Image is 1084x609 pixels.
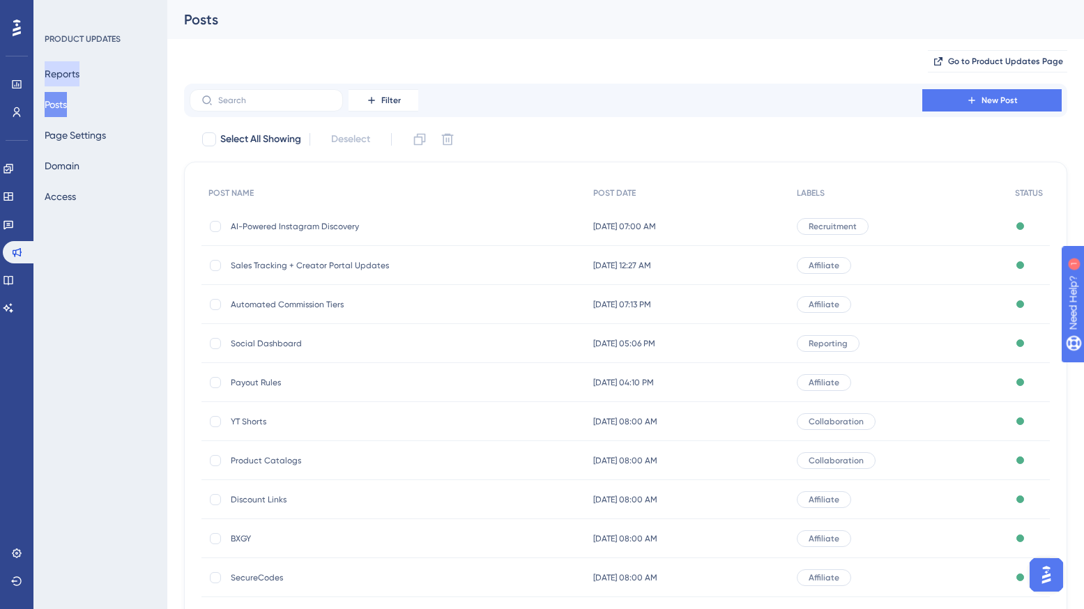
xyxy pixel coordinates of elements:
span: Product Catalogs [231,455,454,466]
span: [DATE] 04:10 PM [593,377,654,388]
button: Page Settings [45,123,106,148]
span: Select All Showing [220,131,301,148]
span: Affiliate [809,494,839,505]
span: [DATE] 07:00 AM [593,221,656,232]
span: Affiliate [809,299,839,310]
span: [DATE] 08:00 AM [593,533,657,544]
div: Posts [184,10,1032,29]
button: New Post [922,89,1062,111]
span: Reporting [809,338,848,349]
span: Sales Tracking + Creator Portal Updates [231,260,454,271]
span: Affiliate [809,533,839,544]
span: Filter [381,95,401,106]
span: [DATE] 08:00 AM [593,416,657,427]
span: BXGY [231,533,454,544]
span: [DATE] 12:27 AM [593,260,651,271]
span: AI-Powered Instagram Discovery [231,221,454,232]
span: Payout Rules [231,377,454,388]
button: Go to Product Updates Page [928,50,1067,72]
span: LABELS [797,187,825,199]
span: [DATE] 08:00 AM [593,572,657,583]
span: [DATE] 08:00 AM [593,494,657,505]
span: Discount Links [231,494,454,505]
span: YT Shorts [231,416,454,427]
div: PRODUCT UPDATES [45,33,121,45]
span: SecureCodes [231,572,454,583]
span: Need Help? [33,3,87,20]
button: Reports [45,61,79,86]
div: 1 [97,7,101,18]
span: [DATE] 07:13 PM [593,299,651,310]
span: Recruitment [809,221,857,232]
span: STATUS [1015,187,1043,199]
span: Deselect [331,131,370,148]
span: Collaboration [809,416,864,427]
span: Go to Product Updates Page [948,56,1063,67]
span: POST DATE [593,187,636,199]
span: [DATE] 05:06 PM [593,338,655,349]
button: Access [45,184,76,209]
span: Collaboration [809,455,864,466]
span: Automated Commission Tiers [231,299,454,310]
span: Affiliate [809,572,839,583]
input: Search [218,95,331,105]
button: Deselect [319,127,383,152]
iframe: UserGuiding AI Assistant Launcher [1025,554,1067,596]
span: Affiliate [809,260,839,271]
span: [DATE] 08:00 AM [593,455,657,466]
span: New Post [982,95,1018,106]
button: Filter [349,89,418,111]
span: POST NAME [208,187,254,199]
span: Affiliate [809,377,839,388]
button: Posts [45,92,67,117]
span: Social Dashboard [231,338,454,349]
button: Domain [45,153,79,178]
